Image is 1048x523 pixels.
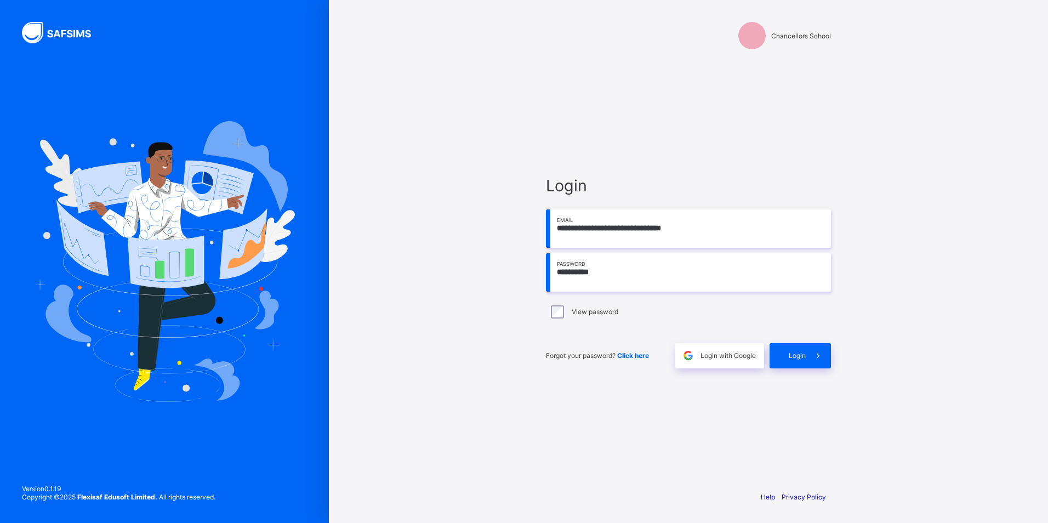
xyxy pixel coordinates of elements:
a: Click here [617,351,649,360]
span: Login [546,176,831,195]
span: Chancellors School [771,32,831,40]
span: Forgot your password? [546,351,649,360]
span: Login with Google [700,351,756,360]
a: Privacy Policy [782,493,826,501]
a: Help [761,493,775,501]
span: Version 0.1.19 [22,485,215,493]
label: View password [572,308,618,316]
img: SAFSIMS Logo [22,22,104,43]
img: Hero Image [34,121,295,402]
img: google.396cfc9801f0270233282035f929180a.svg [682,349,694,362]
span: Copyright © 2025 All rights reserved. [22,493,215,501]
strong: Flexisaf Edusoft Limited. [77,493,157,501]
span: Login [789,351,806,360]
